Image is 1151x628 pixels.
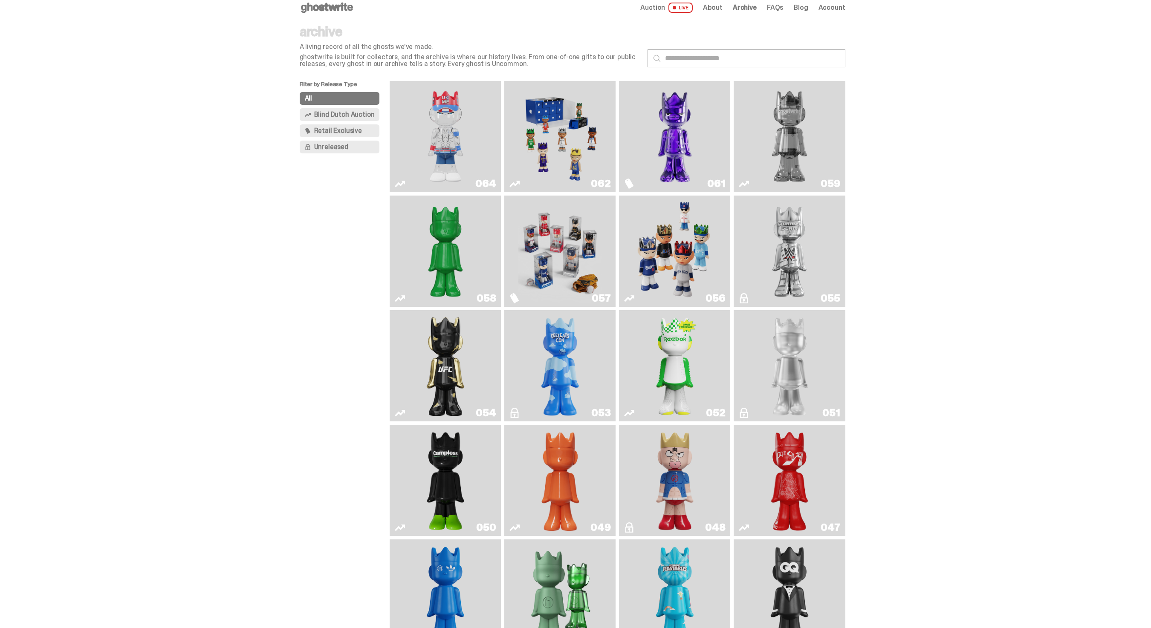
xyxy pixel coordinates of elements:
[748,199,831,303] img: I Was There SummerSlam
[794,4,808,11] a: Blog
[739,199,840,303] a: I Was There SummerSlam
[509,84,610,189] a: Game Face (2025)
[300,108,380,121] button: Blind Dutch Auction
[395,314,496,418] a: Ruby
[305,95,312,102] span: All
[395,428,496,533] a: Campless
[640,4,665,11] span: Auction
[591,408,610,418] div: 053
[300,25,641,38] p: archive
[652,314,697,418] img: Court Victory
[509,428,610,533] a: Schrödinger's ghost: Orange Vibe
[404,199,487,303] img: Schrödinger's ghost: Sunday Green
[518,199,602,303] img: Game Face (2025)
[509,199,610,303] a: Game Face (2025)
[733,4,757,11] a: Archive
[624,84,725,189] a: Fantasy
[818,4,845,11] a: Account
[705,522,725,533] div: 048
[633,199,717,303] img: Game Face (2025)
[624,428,725,533] a: Kinnikuman
[423,428,468,533] img: Campless
[538,314,583,418] img: ghooooost
[739,428,840,533] a: Skip
[590,522,610,533] div: 049
[640,3,692,13] a: Auction LIVE
[300,92,380,105] button: All
[300,54,641,67] p: ghostwrite is built for collectors, and the archive is where our history lives. From one-of-one g...
[395,199,496,303] a: Schrödinger's ghost: Sunday Green
[633,84,717,189] img: Fantasy
[821,179,840,189] div: 059
[591,179,610,189] div: 062
[404,84,487,189] img: You Can't See Me
[423,314,468,418] img: Ruby
[624,314,725,418] a: Court Victory
[739,84,840,189] a: Two
[652,428,697,533] img: Kinnikuman
[592,293,610,303] div: 057
[821,522,840,533] div: 047
[314,127,362,134] span: Retail Exclusive
[707,179,725,189] div: 061
[518,84,602,189] img: Game Face (2025)
[706,408,725,418] div: 052
[822,408,840,418] div: 051
[509,314,610,418] a: ghooooost
[703,4,723,11] a: About
[538,428,583,533] img: Schrödinger's ghost: Orange Vibe
[706,293,725,303] div: 056
[477,293,496,303] div: 058
[476,408,496,418] div: 054
[739,314,840,418] a: LLLoyalty
[767,428,812,533] img: Skip
[314,144,348,150] span: Unreleased
[475,179,496,189] div: 064
[395,84,496,189] a: You Can't See Me
[300,81,390,92] p: Filter by Release Type
[821,293,840,303] div: 055
[748,84,831,189] img: Two
[624,199,725,303] a: Game Face (2025)
[767,314,812,418] img: LLLoyalty
[668,3,693,13] span: LIVE
[314,111,375,118] span: Blind Dutch Auction
[300,124,380,137] button: Retail Exclusive
[767,4,784,11] a: FAQs
[476,522,496,533] div: 050
[300,141,380,153] button: Unreleased
[300,43,641,50] p: A living record of all the ghosts we've made.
